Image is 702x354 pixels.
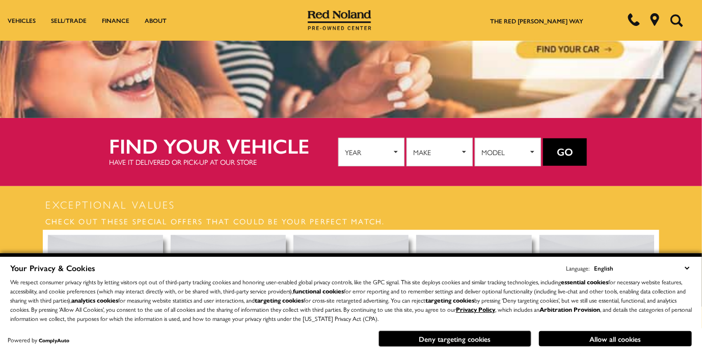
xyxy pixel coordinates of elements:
button: Make [407,138,473,166]
button: Go [543,138,587,166]
select: Language Select [591,262,692,274]
img: Used 2017 Lexus GX 460 With Navigation & 4WD [416,235,531,321]
a: Used 2017 Lexus GX 460 With Navigation & 4WD 2017 Lexus GX $32,989 [416,235,531,353]
img: Used 2021 Jeep Grand Cherokee L Summit With Navigation & 4WD [539,235,655,321]
p: We respect consumer privacy rights by letting visitors opt out of third-party tracking cookies an... [10,277,692,323]
strong: targeting cookies [425,296,474,305]
span: Year [345,144,391,160]
a: Used 2022 Ram 1500 Laramie Longhorn With Navigation & 4WD 2022 Ram 1500 $44,340 [171,235,286,353]
span: Your Privacy & Cookies [10,262,95,274]
button: Open the search field [666,1,687,40]
div: Language: [566,265,589,271]
img: Red Noland Pre-Owned [308,10,372,31]
a: Used 2023 Lexus GX 460 With Navigation & 4WD 2023 Lexus GX $58,499 [293,235,409,353]
p: Have it delivered or pick-up at our store [109,157,338,167]
button: Deny targeting cookies [379,331,531,347]
a: Used 2021 Jeep Grand Cherokee L Summit With Navigation & 4WD 2021 Jeep Grand Cherokee L $38,999 [539,235,655,353]
span: Make [413,144,460,160]
a: The Red [PERSON_NAME] Way [490,16,583,25]
a: ComplyAuto [39,337,69,344]
div: Powered by [8,337,69,343]
h3: Check out these special offers that could be your perfect match. [43,212,659,230]
a: Used 2024 Toyota Sequoia TRD Pro With Navigation & 4WD 2024 Toyota Sequoia $76,997 [48,235,163,353]
img: Used 2022 Ram 1500 Laramie Longhorn With Navigation & 4WD [171,235,286,321]
button: Allow all cookies [539,331,692,346]
img: Used 2023 Lexus GX 460 With Navigation & 4WD [293,235,409,321]
strong: functional cookies [293,286,344,296]
a: Privacy Policy [456,305,495,314]
strong: analytics cookies [71,296,118,305]
img: Used 2024 Toyota Sequoia TRD Pro With Navigation & 4WD [48,235,163,321]
strong: Arbitration Provision [539,305,600,314]
button: Model [475,138,541,166]
strong: targeting cookies [255,296,304,305]
button: Year [338,138,404,166]
strong: essential cookies [561,277,608,286]
h2: Exceptional Values [43,197,659,212]
h2: Find your vehicle [109,134,338,157]
span: Model [481,144,528,160]
a: Red Noland Pre-Owned [308,14,372,24]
